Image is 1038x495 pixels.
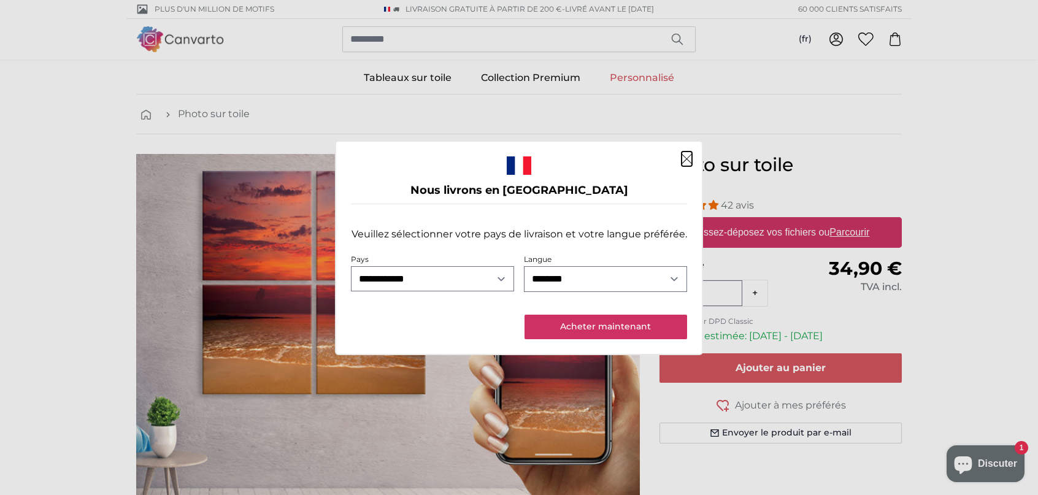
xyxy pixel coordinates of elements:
h4: Nous livrons en [GEOGRAPHIC_DATA] [351,182,687,199]
label: Pays [351,255,369,264]
button: Acheter maintenant [525,315,687,339]
button: Fermer [682,152,692,166]
img: Frankreich [507,156,531,175]
p: Veuillez sélectionner votre pays de livraison et votre langue préférée. [352,227,687,242]
label: Langue [524,255,552,264]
